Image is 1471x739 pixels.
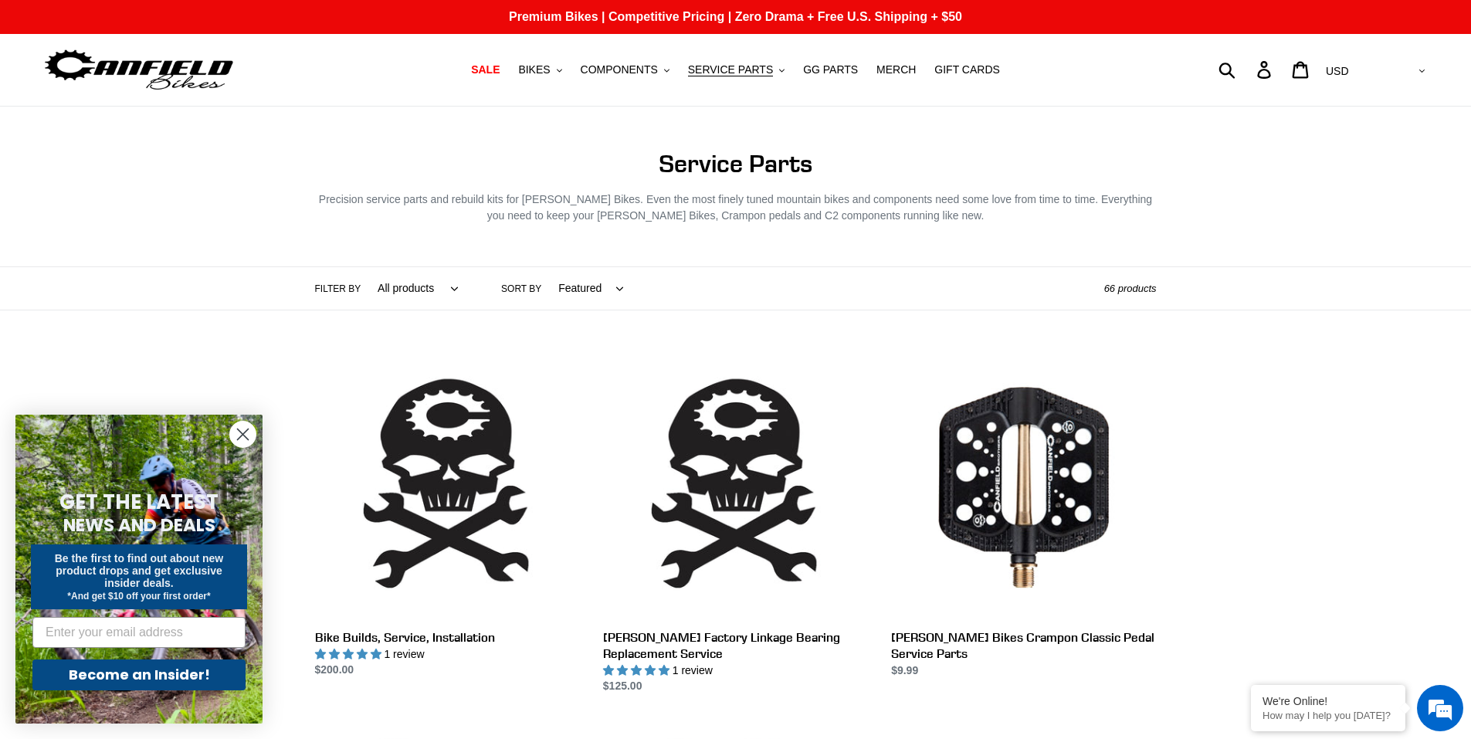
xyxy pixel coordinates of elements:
span: MERCH [876,63,916,76]
input: Enter your email address [32,617,246,648]
span: Service Parts [659,148,812,178]
span: *And get $10 off your first order* [67,591,210,602]
p: How may I help you today? [1263,710,1394,721]
span: BIKES [518,63,550,76]
span: GG PARTS [803,63,858,76]
label: Filter by [315,282,361,296]
button: Become an Insider! [32,659,246,690]
p: Precision service parts and rebuild kits for [PERSON_NAME] Bikes. Even the most finely tuned moun... [315,192,1157,224]
button: BIKES [510,59,569,80]
button: SERVICE PARTS [680,59,792,80]
span: GET THE LATEST [59,488,219,516]
a: MERCH [869,59,924,80]
span: 66 products [1104,283,1157,294]
input: Search [1227,53,1266,86]
span: Be the first to find out about new product drops and get exclusive insider deals. [55,552,224,589]
label: Sort by [501,282,541,296]
span: SALE [471,63,500,76]
div: We're Online! [1263,695,1394,707]
a: SALE [463,59,507,80]
span: NEWS AND DEALS [63,513,215,537]
a: GG PARTS [795,59,866,80]
img: Canfield Bikes [42,46,236,94]
a: GIFT CARDS [927,59,1008,80]
span: GIFT CARDS [934,63,1000,76]
button: Close dialog [229,421,256,448]
span: SERVICE PARTS [688,63,773,76]
span: COMPONENTS [581,63,658,76]
button: COMPONENTS [573,59,677,80]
